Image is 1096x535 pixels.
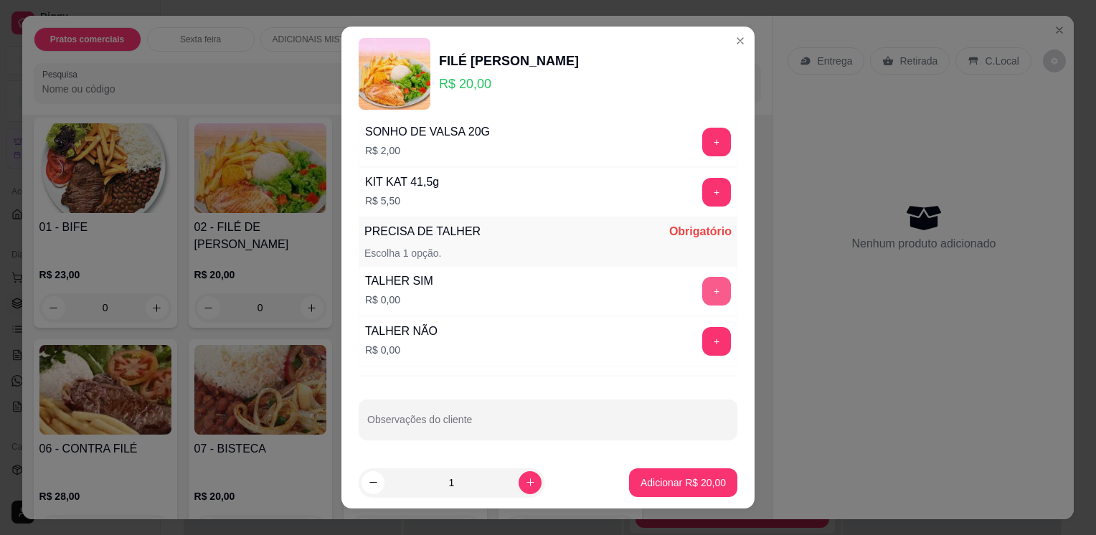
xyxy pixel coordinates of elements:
[365,343,438,357] p: R$ 0,00
[439,74,579,94] p: R$ 20,00
[365,194,439,208] p: R$ 5,50
[365,174,439,191] div: KIT KAT 41,5g
[365,143,490,158] p: R$ 2,00
[365,273,433,290] div: TALHER SIM
[364,246,441,260] p: Escolha 1 opção.
[669,223,732,240] p: Obrigatório
[702,327,731,356] button: add
[629,468,737,497] button: Adicionar R$ 20,00
[367,418,729,432] input: Observações do cliente
[439,51,579,71] div: FILÉ [PERSON_NAME]
[359,38,430,110] img: product-image
[365,293,433,307] p: R$ 0,00
[364,223,481,240] p: PRECISA DE TALHER
[362,471,384,494] button: decrease-product-quantity
[702,178,731,207] button: add
[641,475,726,490] p: Adicionar R$ 20,00
[702,128,731,156] button: add
[365,323,438,340] div: TALHER NÃO
[702,277,731,306] button: add
[729,29,752,52] button: Close
[519,471,542,494] button: increase-product-quantity
[365,123,490,141] div: SONHO DE VALSA 20G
